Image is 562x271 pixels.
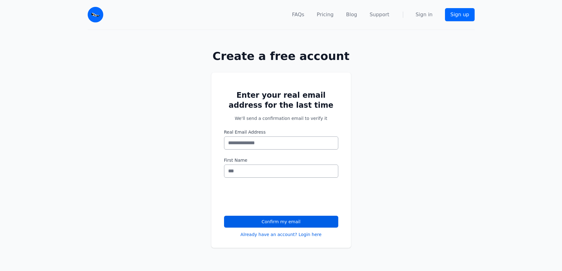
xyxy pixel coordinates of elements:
[224,216,338,228] button: Confirm my email
[445,8,474,21] a: Sign up
[224,129,338,135] label: Real Email Address
[241,231,322,238] a: Already have an account? Login here
[317,11,334,18] a: Pricing
[224,185,319,209] iframe: reCAPTCHA
[88,7,103,22] img: Email Monster
[224,157,338,163] label: First Name
[191,50,371,62] h1: Create a free account
[224,90,338,110] h2: Enter your real email address for the last time
[346,11,357,18] a: Blog
[369,11,389,18] a: Support
[416,11,433,18] a: Sign in
[292,11,304,18] a: FAQs
[224,115,338,121] p: We'll send a confirmation email to verify it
